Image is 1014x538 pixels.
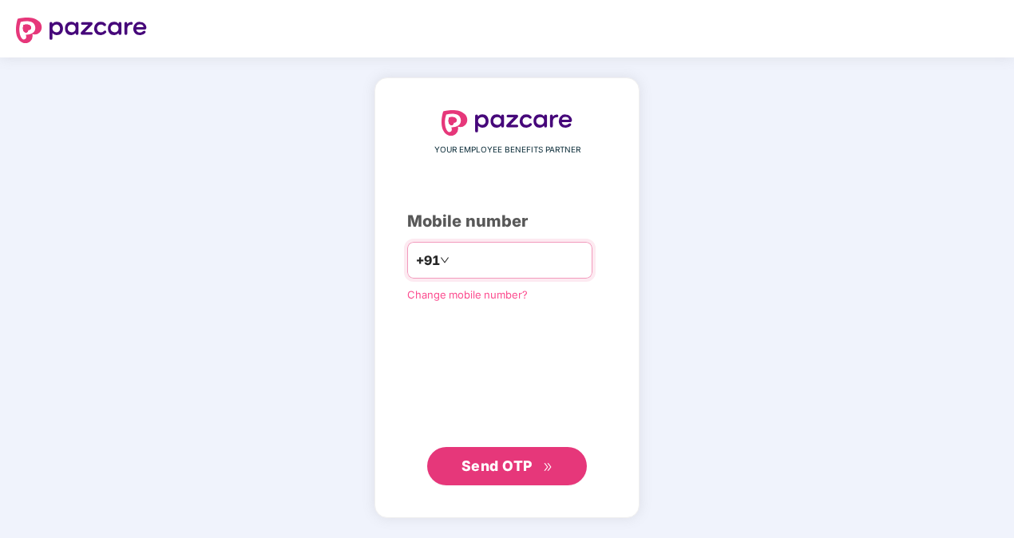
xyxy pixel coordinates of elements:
span: Send OTP [461,457,533,474]
span: YOUR EMPLOYEE BENEFITS PARTNER [434,144,580,156]
img: logo [16,18,147,43]
span: double-right [543,462,553,473]
div: Mobile number [407,209,607,234]
span: down [440,255,450,265]
span: +91 [416,251,440,271]
button: Send OTPdouble-right [427,447,587,485]
a: Change mobile number? [407,288,528,301]
img: logo [442,110,572,136]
